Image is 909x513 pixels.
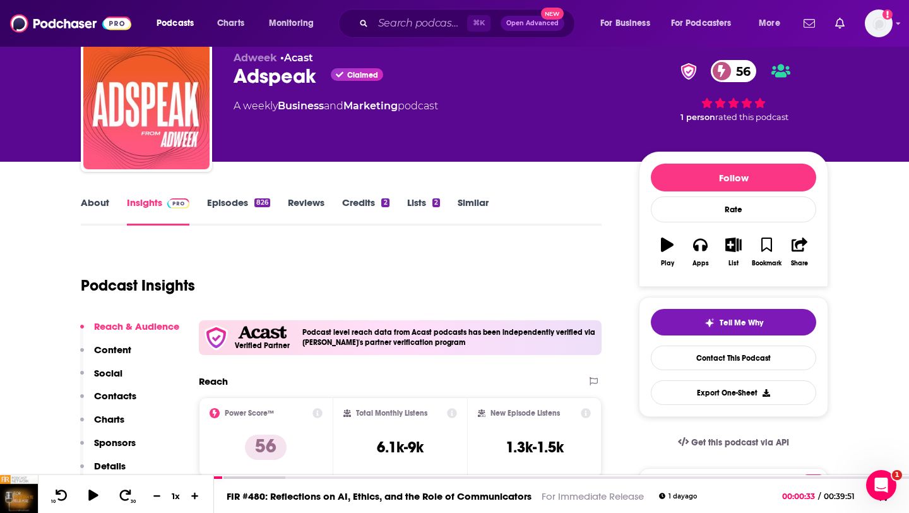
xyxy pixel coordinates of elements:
button: Reach & Audience [80,320,179,344]
div: Rate [651,196,816,222]
span: 10 [51,499,56,504]
span: 1 [892,470,902,480]
span: rated this podcast [715,112,788,122]
span: 56 [723,60,757,82]
span: Claimed [347,72,378,78]
h2: Total Monthly Listens [356,409,427,418]
button: Bookmark [750,229,783,275]
span: Logged in as hopeksander1 [865,9,893,37]
span: For Business [600,15,650,32]
span: Adweek [234,52,277,64]
a: Pro website [802,473,824,485]
span: More [759,15,780,32]
a: Show notifications dropdown [799,13,820,34]
a: Get this podcast via API [668,427,799,458]
span: 1 person [680,112,715,122]
a: Credits2 [342,196,389,226]
h4: Podcast level reach data from Acast podcasts has been independently verified via [PERSON_NAME]'s ... [302,328,597,347]
svg: Add a profile image [882,9,893,20]
button: open menu [663,13,750,33]
button: open menu [750,13,796,33]
button: Social [80,367,122,390]
div: Bookmark [752,260,781,267]
span: 00:00:33 [782,492,818,501]
a: Show notifications dropdown [830,13,850,34]
a: Lists2 [407,196,440,226]
div: 1 x [165,491,187,501]
h2: New Episode Listens [490,409,560,418]
span: Get this podcast via API [691,437,789,448]
button: Play [651,229,684,275]
a: Contact This Podcast [651,346,816,370]
p: Details [94,460,126,472]
p: Charts [94,413,124,425]
span: For Podcasters [671,15,732,32]
h2: Reach [199,375,228,387]
img: User Profile [865,9,893,37]
iframe: Intercom live chat [866,470,896,500]
button: open menu [148,13,210,33]
div: 2 [381,198,389,207]
p: Content [94,344,131,356]
button: Export One-Sheet [651,380,816,405]
div: Apps [692,260,709,267]
input: Search podcasts, credits, & more... [373,13,467,33]
div: A weekly podcast [234,99,438,114]
h5: Verified Partner [235,342,290,349]
a: Episodes826 [207,196,270,226]
img: verified Badge [677,63,701,80]
span: New [541,8,564,20]
div: 826 [254,198,270,207]
span: 00:39:51 [821,492,867,501]
span: • [280,52,313,64]
button: Follow [651,164,816,191]
p: Reach & Audience [94,320,179,332]
button: Details [80,460,126,483]
span: Monitoring [269,15,314,32]
a: Charts [209,13,252,33]
h3: 1.3k-1.5k [506,438,564,457]
span: Charts [217,15,244,32]
a: For Immediate Release [542,490,644,502]
div: List [728,260,739,267]
p: Social [94,367,122,379]
a: Acast [284,52,313,64]
button: open menu [591,13,666,33]
a: Similar [458,196,489,226]
button: Open AdvancedNew [501,16,564,31]
a: 56 [711,60,757,82]
img: Podchaser Pro [167,198,189,208]
img: Acast [238,326,286,339]
button: 10 [49,488,73,504]
button: List [717,229,750,275]
a: About [81,196,109,226]
p: Sponsors [94,437,136,449]
button: Contacts [80,390,136,413]
button: Apps [684,229,716,275]
button: Show profile menu [865,9,893,37]
button: 30 [114,488,138,504]
img: Adspeak [83,43,210,169]
h3: 6.1k-9k [377,438,424,457]
a: Business [278,100,324,112]
div: Play [661,260,674,267]
span: / [818,492,821,501]
div: 1 day ago [659,493,697,500]
p: Contacts [94,390,136,402]
h1: Podcast Insights [81,276,195,295]
a: FIR #480: Reflections on AI, Ethics, and the Role of Communicators [227,490,532,502]
h2: Power Score™ [225,409,274,418]
button: Share [783,229,816,275]
p: 56 [245,435,287,460]
span: ⌘ K [467,15,490,32]
a: Reviews [288,196,324,226]
button: Sponsors [80,437,136,460]
button: tell me why sparkleTell Me Why [651,309,816,335]
a: Podchaser - Follow, Share and Rate Podcasts [10,11,131,35]
span: and [324,100,343,112]
span: Open Advanced [506,20,559,27]
a: InsightsPodchaser Pro [127,196,189,226]
img: verfied icon [204,325,229,350]
button: open menu [260,13,330,33]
